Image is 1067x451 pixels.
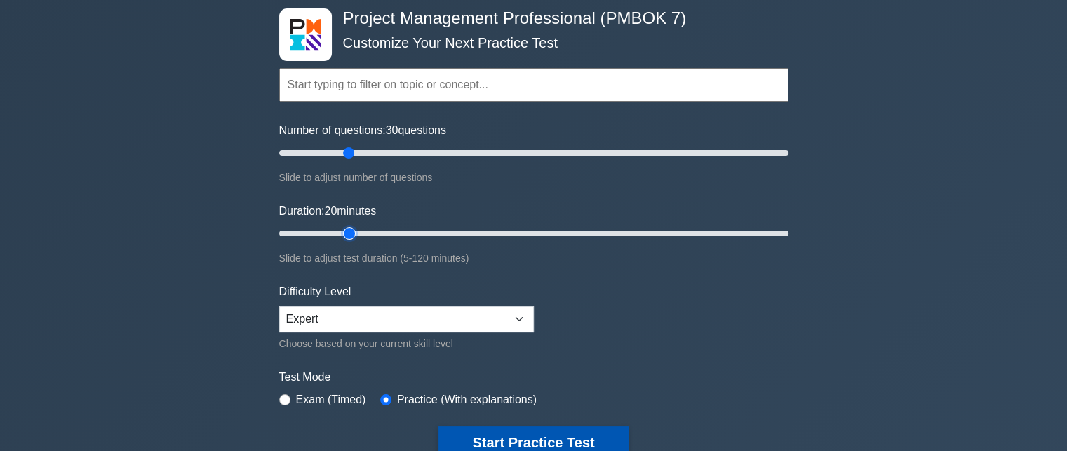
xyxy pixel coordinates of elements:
label: Duration: minutes [279,203,377,220]
span: 30 [386,124,398,136]
div: Choose based on your current skill level [279,335,534,352]
label: Number of questions: questions [279,122,446,139]
label: Exam (Timed) [296,391,366,408]
span: 20 [324,205,337,217]
div: Slide to adjust number of questions [279,169,788,186]
h4: Project Management Professional (PMBOK 7) [337,8,720,29]
input: Start typing to filter on topic or concept... [279,68,788,102]
label: Practice (With explanations) [397,391,537,408]
label: Difficulty Level [279,283,351,300]
label: Test Mode [279,369,788,386]
div: Slide to adjust test duration (5-120 minutes) [279,250,788,267]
